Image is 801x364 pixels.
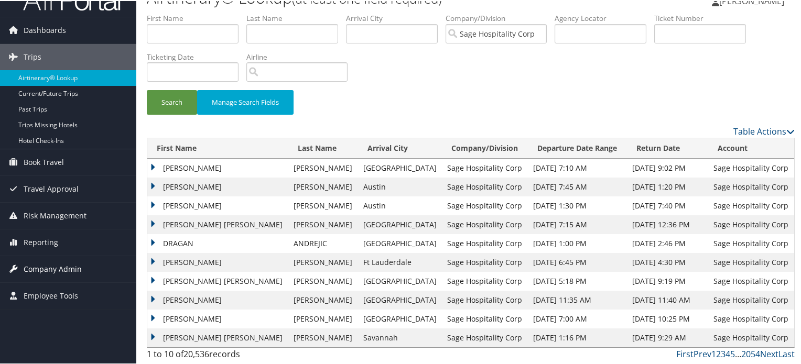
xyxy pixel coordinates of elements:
[708,158,794,177] td: Sage Hospitality Corp
[358,137,442,158] th: Arrival City: activate to sort column ascending
[288,327,358,346] td: [PERSON_NAME]
[694,347,711,359] a: Prev
[147,327,288,346] td: [PERSON_NAME] [PERSON_NAME]
[147,137,288,158] th: First Name: activate to sort column ascending
[288,308,358,327] td: [PERSON_NAME]
[627,290,709,308] td: [DATE] 11:40 AM
[528,214,627,233] td: [DATE] 7:15 AM
[708,233,794,252] td: Sage Hospitality Corp
[246,12,346,23] label: Last Name
[346,12,446,23] label: Arrival City
[358,195,442,214] td: Austin
[288,137,358,158] th: Last Name: activate to sort column ascending
[288,195,358,214] td: [PERSON_NAME]
[442,290,528,308] td: Sage Hospitality Corp
[147,252,288,271] td: [PERSON_NAME]
[442,252,528,271] td: Sage Hospitality Corp
[358,271,442,290] td: [GEOGRAPHIC_DATA]
[147,290,288,308] td: [PERSON_NAME]
[708,214,794,233] td: Sage Hospitality Corp
[147,233,288,252] td: DRAGAN
[555,12,654,23] label: Agency Locator
[358,214,442,233] td: [GEOGRAPHIC_DATA]
[716,347,721,359] a: 2
[147,89,197,114] button: Search
[147,195,288,214] td: [PERSON_NAME]
[147,12,246,23] label: First Name
[627,195,709,214] td: [DATE] 7:40 PM
[627,271,709,290] td: [DATE] 9:19 PM
[528,252,627,271] td: [DATE] 6:45 PM
[288,158,358,177] td: [PERSON_NAME]
[147,214,288,233] td: [PERSON_NAME] [PERSON_NAME]
[733,125,795,136] a: Table Actions
[24,255,82,281] span: Company Admin
[730,347,735,359] a: 5
[721,347,726,359] a: 3
[627,327,709,346] td: [DATE] 9:29 AM
[197,89,294,114] button: Manage Search Fields
[627,252,709,271] td: [DATE] 4:30 PM
[528,137,627,158] th: Departure Date Range: activate to sort column ascending
[288,214,358,233] td: [PERSON_NAME]
[528,290,627,308] td: [DATE] 11:35 AM
[147,177,288,195] td: [PERSON_NAME]
[147,158,288,177] td: [PERSON_NAME]
[24,228,58,255] span: Reporting
[442,195,528,214] td: Sage Hospitality Corp
[183,347,209,359] span: 20,536
[627,177,709,195] td: [DATE] 1:20 PM
[442,271,528,290] td: Sage Hospitality Corp
[442,233,528,252] td: Sage Hospitality Corp
[442,177,528,195] td: Sage Hospitality Corp
[24,175,79,201] span: Travel Approval
[358,252,442,271] td: Ft Lauderdale
[708,252,794,271] td: Sage Hospitality Corp
[528,233,627,252] td: [DATE] 1:00 PM
[708,137,794,158] th: Account: activate to sort column ascending
[442,214,528,233] td: Sage Hospitality Corp
[528,271,627,290] td: [DATE] 5:18 PM
[708,271,794,290] td: Sage Hospitality Corp
[627,214,709,233] td: [DATE] 12:36 PM
[627,158,709,177] td: [DATE] 9:02 PM
[358,177,442,195] td: Austin
[288,233,358,252] td: ANDREJIC
[24,282,78,308] span: Employee Tools
[528,177,627,195] td: [DATE] 7:45 AM
[147,51,246,61] label: Ticketing Date
[708,308,794,327] td: Sage Hospitality Corp
[741,347,760,359] a: 2054
[627,137,709,158] th: Return Date: activate to sort column ascending
[442,308,528,327] td: Sage Hospitality Corp
[24,148,64,174] span: Book Travel
[676,347,694,359] a: First
[358,308,442,327] td: [GEOGRAPHIC_DATA]
[288,271,358,290] td: [PERSON_NAME]
[711,347,716,359] a: 1
[708,195,794,214] td: Sage Hospitality Corp
[358,327,442,346] td: Savannah
[24,202,86,228] span: Risk Management
[24,43,41,69] span: Trips
[147,308,288,327] td: [PERSON_NAME]
[778,347,795,359] a: Last
[246,51,355,61] label: Airline
[627,308,709,327] td: [DATE] 10:25 PM
[735,347,741,359] span: …
[528,195,627,214] td: [DATE] 1:30 PM
[528,308,627,327] td: [DATE] 7:00 AM
[442,158,528,177] td: Sage Hospitality Corp
[442,137,528,158] th: Company/Division
[147,271,288,290] td: [PERSON_NAME] [PERSON_NAME]
[288,252,358,271] td: [PERSON_NAME]
[528,327,627,346] td: [DATE] 1:16 PM
[446,12,555,23] label: Company/Division
[358,158,442,177] td: [GEOGRAPHIC_DATA]
[726,347,730,359] a: 4
[708,177,794,195] td: Sage Hospitality Corp
[528,158,627,177] td: [DATE] 7:10 AM
[24,16,66,42] span: Dashboards
[708,290,794,308] td: Sage Hospitality Corp
[760,347,778,359] a: Next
